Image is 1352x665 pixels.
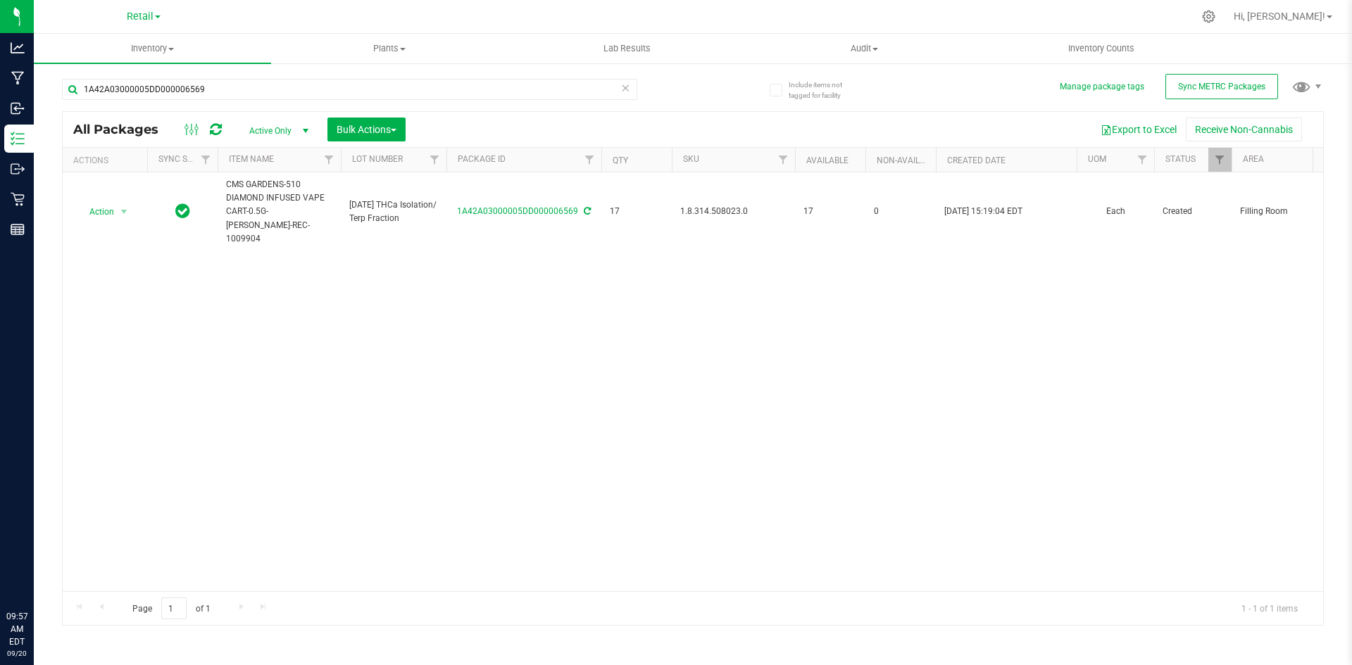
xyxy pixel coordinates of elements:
[1243,154,1264,164] a: Area
[77,202,115,222] span: Action
[6,610,27,648] p: 09:57 AM EDT
[584,42,670,55] span: Lab Results
[683,154,699,164] a: SKU
[127,11,154,23] span: Retail
[1165,154,1196,164] a: Status
[272,42,508,55] span: Plants
[1049,42,1153,55] span: Inventory Counts
[34,42,271,55] span: Inventory
[11,162,25,176] inline-svg: Outbound
[352,154,403,164] a: Lot Number
[158,154,213,164] a: Sync Status
[1178,82,1265,91] span: Sync METRC Packages
[1186,118,1302,141] button: Receive Non-Cannabis
[457,206,578,216] a: 1A42A03000005DD000006569
[1165,74,1278,99] button: Sync METRC Packages
[194,148,218,172] a: Filter
[327,118,406,141] button: Bulk Actions
[613,156,628,165] a: Qty
[1163,205,1223,218] span: Created
[806,156,849,165] a: Available
[1200,10,1218,23] div: Manage settings
[458,154,506,164] a: Package ID
[746,42,982,55] span: Audit
[120,597,222,619] span: Page of 1
[610,205,663,218] span: 17
[1131,148,1154,172] a: Filter
[11,222,25,236] inline-svg: Reports
[11,192,25,206] inline-svg: Retail
[271,34,508,63] a: Plants
[803,205,857,218] span: 17
[1091,118,1186,141] button: Export to Excel
[1230,597,1309,619] span: 1 - 1 of 1 items
[944,205,1022,218] span: [DATE] 15:19:04 EDT
[746,34,983,63] a: Audit
[34,34,271,63] a: Inventory
[582,206,591,216] span: Sync from Compliance System
[229,154,274,164] a: Item Name
[14,552,56,595] iframe: Resource center
[772,148,795,172] a: Filter
[73,156,142,165] div: Actions
[1088,154,1106,164] a: UOM
[349,198,438,225] span: [DATE] THCa Isolation/ Terp Fraction
[983,34,1220,63] a: Inventory Counts
[11,132,25,146] inline-svg: Inventory
[11,71,25,85] inline-svg: Manufacturing
[789,80,859,101] span: Include items not tagged for facility
[73,122,173,137] span: All Packages
[11,41,25,55] inline-svg: Analytics
[1240,205,1329,218] span: Filling Room
[508,34,746,63] a: Lab Results
[874,205,927,218] span: 0
[947,156,1006,165] a: Created Date
[877,156,939,165] a: Non-Available
[6,648,27,659] p: 09/20
[1208,148,1232,172] a: Filter
[62,79,637,100] input: Search Package ID, Item Name, SKU, Lot or Part Number...
[680,205,787,218] span: 1.8.314.508023.0
[1085,205,1146,218] span: Each
[226,178,332,246] span: CMS GARDENS-510 DIAMOND INFUSED VAPE CART-0.5G-[PERSON_NAME]-REC-1009904
[115,202,133,222] span: select
[318,148,341,172] a: Filter
[578,148,601,172] a: Filter
[337,124,396,135] span: Bulk Actions
[620,79,630,97] span: Clear
[1234,11,1325,22] span: Hi, [PERSON_NAME]!
[175,201,190,221] span: In Sync
[1060,81,1144,93] button: Manage package tags
[423,148,446,172] a: Filter
[11,101,25,115] inline-svg: Inbound
[161,597,187,619] input: 1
